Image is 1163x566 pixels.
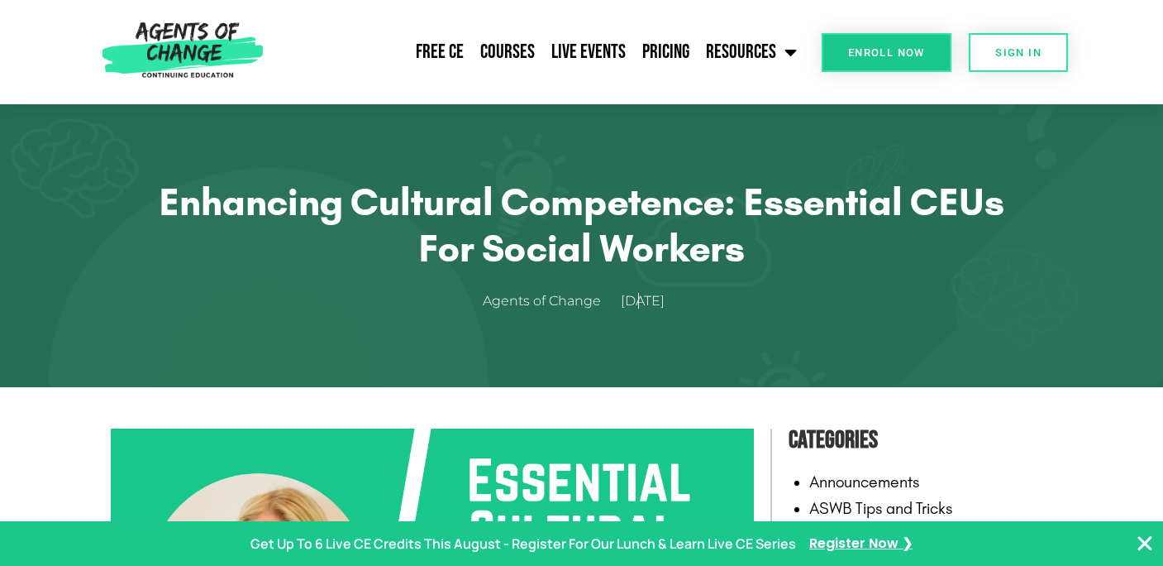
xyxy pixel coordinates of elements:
[472,31,543,73] a: Courses
[809,532,913,556] a: Register Now ❯
[1135,534,1155,554] button: Close Banner
[848,47,925,58] span: Enroll Now
[822,33,951,72] a: Enroll Now
[543,31,634,73] a: Live Events
[789,420,1053,460] h4: Categories
[809,498,953,518] a: ASWB Tips and Tricks
[969,33,1068,72] a: SIGN IN
[250,532,796,556] p: Get Up To 6 Live CE Credits This August - Register For Our Lunch & Learn Live CE Series
[152,179,1012,272] h1: Enhancing Cultural Competence: Essential CEUs for Social Workers
[809,472,920,492] a: Announcements
[408,31,472,73] a: Free CE
[483,290,601,314] span: Agents of Change
[698,31,805,73] a: Resources
[270,31,805,73] nav: Menu
[621,290,681,314] a: [DATE]
[995,47,1041,58] span: SIGN IN
[483,290,617,314] a: Agents of Change
[621,293,665,309] time: [DATE]
[634,31,698,73] a: Pricing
